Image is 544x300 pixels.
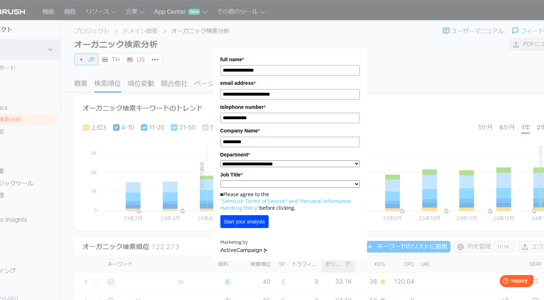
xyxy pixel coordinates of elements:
font: full name [220,57,242,62]
iframe: Help widget launcher [480,272,536,292]
font: email address [220,80,254,86]
font: telephone number [220,104,264,110]
font: Start your analysis [224,219,265,224]
font: before clicking. [259,204,296,211]
font: Marketing by [220,239,248,245]
a: "Semrush Terms of Service" and [220,198,298,204]
a: "Personal Information Handling Policy" [220,198,352,211]
button: Start your analysis [220,215,269,228]
font: Company Name [220,128,258,134]
font: Job Title [220,172,241,178]
font: ■Please agree to the [220,191,269,198]
font: Department [220,152,248,158]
